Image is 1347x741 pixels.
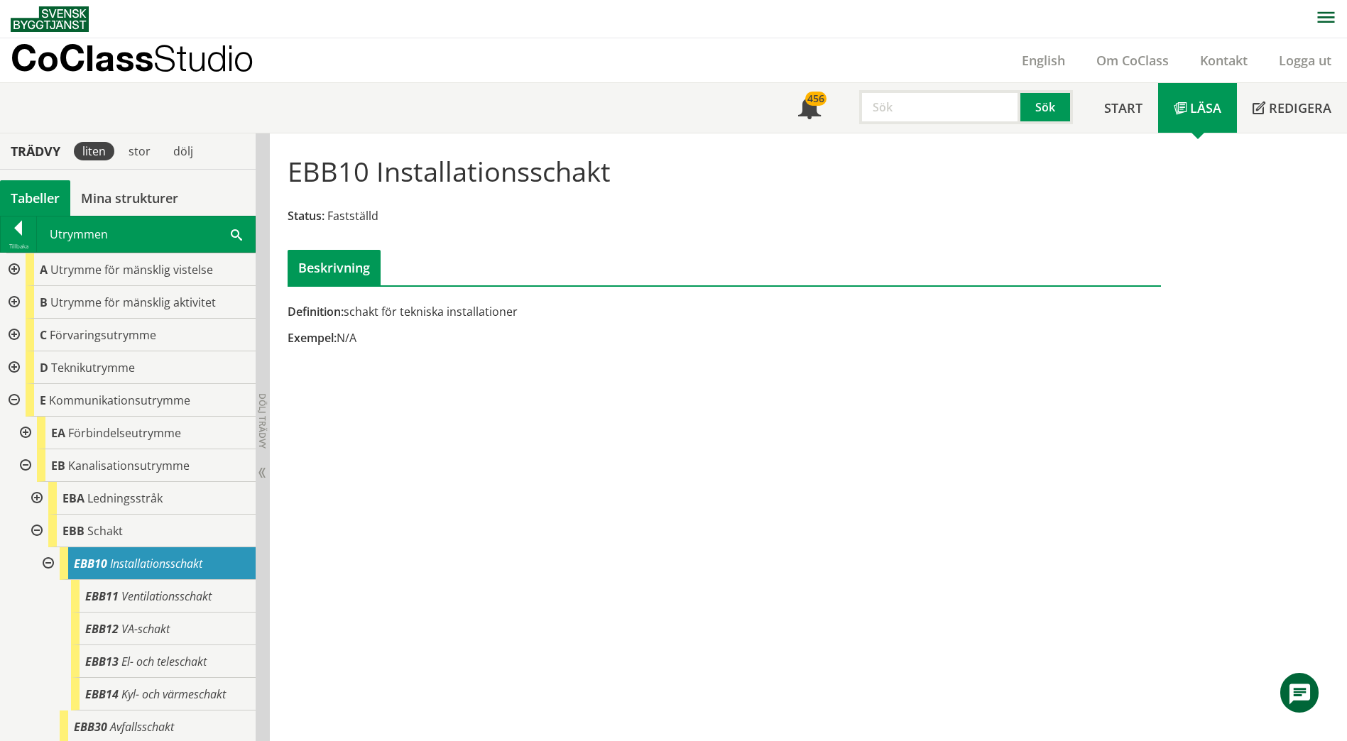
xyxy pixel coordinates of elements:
a: 456 [782,83,836,133]
div: Beskrivning [288,250,381,285]
span: EBB14 [85,686,119,702]
span: Dölj trädvy [256,393,268,449]
span: Sök i tabellen [231,226,242,241]
button: Sök [1020,90,1073,124]
span: EBB12 [85,621,119,637]
div: dölj [165,142,202,160]
div: N/A [288,330,862,346]
span: Exempel: [288,330,337,346]
span: C [40,327,47,343]
img: Svensk Byggtjänst [11,6,89,32]
a: English [1006,52,1081,69]
span: Kyl- och värmeschakt [121,686,226,702]
span: Avfallsschakt [110,719,174,735]
span: Ledningsstråk [87,490,163,506]
a: Mina strukturer [70,180,189,216]
span: VA-schakt [121,621,170,637]
div: Utrymmen [37,216,255,252]
div: Tillbaka [1,241,36,252]
span: Utrymme för mänsklig vistelse [50,262,213,278]
span: D [40,360,48,375]
span: EBB30 [74,719,107,735]
span: EB [51,458,65,473]
span: E [40,393,46,408]
a: Kontakt [1184,52,1263,69]
span: EBB [62,523,84,539]
a: Redigera [1237,83,1347,133]
div: stor [120,142,159,160]
input: Sök [859,90,1020,124]
span: Fastställd [327,208,378,224]
span: A [40,262,48,278]
div: liten [74,142,114,160]
span: EBB13 [85,654,119,669]
span: EBA [62,490,84,506]
span: Notifikationer [798,98,821,121]
div: schakt för tekniska installationer [288,304,862,319]
span: EA [51,425,65,441]
span: Kommunikationsutrymme [49,393,190,408]
span: Redigera [1269,99,1331,116]
span: B [40,295,48,310]
span: Ventilationsschakt [121,588,212,604]
span: Definition: [288,304,344,319]
span: Utrymme för mänsklig aktivitet [50,295,216,310]
a: Start [1089,83,1158,133]
span: Teknikutrymme [51,360,135,375]
span: Installationsschakt [110,556,202,571]
p: CoClass [11,50,253,66]
span: Schakt [87,523,123,539]
span: EBB10 [74,556,107,571]
div: Trädvy [3,143,68,159]
a: Läsa [1158,83,1237,133]
h1: EBB10 Installationsschakt [288,155,611,187]
span: Studio [153,37,253,79]
span: El- och teleschakt [121,654,207,669]
span: Start [1104,99,1143,116]
span: EBB11 [85,588,119,604]
span: Förbindelseutrymme [68,425,181,441]
span: Status: [288,208,325,224]
span: Förvaringsutrymme [50,327,156,343]
div: 456 [805,92,827,106]
a: CoClassStudio [11,38,284,82]
span: Läsa [1190,99,1221,116]
span: Kanalisationsutrymme [68,458,190,473]
a: Om CoClass [1081,52,1184,69]
a: Logga ut [1263,52,1347,69]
